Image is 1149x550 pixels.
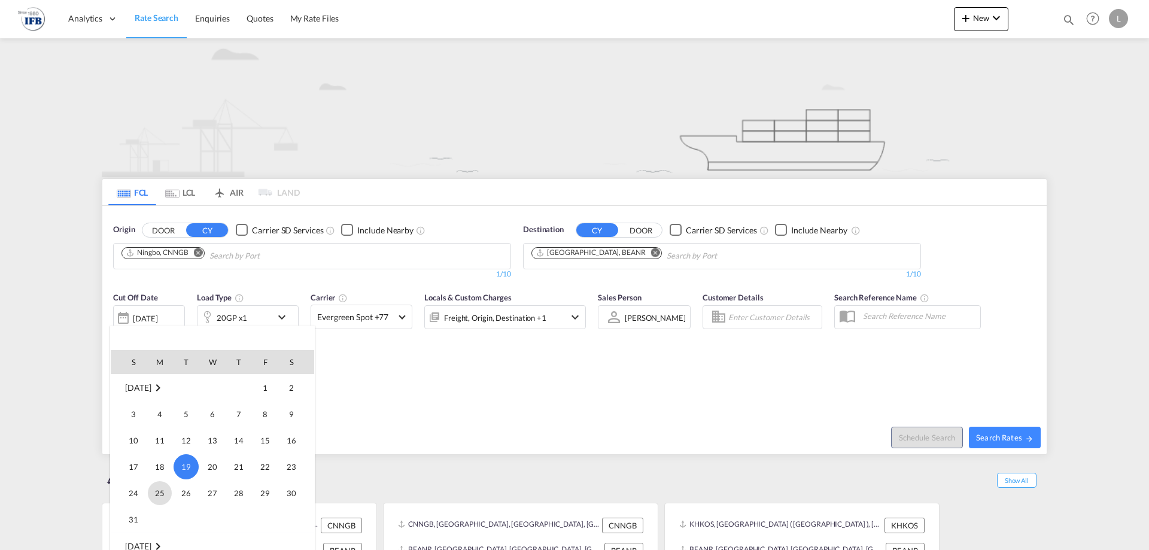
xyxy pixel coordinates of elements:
[111,374,314,401] tr: Week 1
[148,402,172,426] span: 4
[226,454,252,480] td: Thursday August 21 2025
[148,429,172,452] span: 11
[226,480,252,506] td: Thursday August 28 2025
[173,427,199,454] td: Tuesday August 12 2025
[252,350,278,374] th: F
[111,454,314,480] tr: Week 4
[147,350,173,374] th: M
[121,508,145,531] span: 31
[111,480,147,506] td: Sunday August 24 2025
[227,455,251,479] span: 21
[226,350,252,374] th: T
[278,480,314,506] td: Saturday August 30 2025
[174,402,198,426] span: 5
[147,480,173,506] td: Monday August 25 2025
[227,481,251,505] span: 28
[252,374,278,401] td: Friday August 1 2025
[278,401,314,427] td: Saturday August 9 2025
[253,376,277,400] span: 1
[226,427,252,454] td: Thursday August 14 2025
[227,429,251,452] span: 14
[111,427,147,454] td: Sunday August 10 2025
[121,402,145,426] span: 3
[279,402,303,426] span: 9
[174,454,199,479] span: 19
[199,480,226,506] td: Wednesday August 27 2025
[121,429,145,452] span: 10
[147,427,173,454] td: Monday August 11 2025
[227,402,251,426] span: 7
[173,401,199,427] td: Tuesday August 5 2025
[111,401,147,427] td: Sunday August 3 2025
[111,374,199,401] td: August 2025
[199,350,226,374] th: W
[253,455,277,479] span: 22
[279,376,303,400] span: 2
[278,427,314,454] td: Saturday August 16 2025
[111,480,314,506] tr: Week 5
[111,427,314,454] tr: Week 3
[148,455,172,479] span: 18
[199,401,226,427] td: Wednesday August 6 2025
[279,429,303,452] span: 16
[147,401,173,427] td: Monday August 4 2025
[174,429,198,452] span: 12
[252,480,278,506] td: Friday August 29 2025
[111,506,147,533] td: Sunday August 31 2025
[174,481,198,505] span: 26
[278,454,314,480] td: Saturday August 23 2025
[200,455,224,479] span: 20
[252,427,278,454] td: Friday August 15 2025
[173,454,199,480] td: Tuesday August 19 2025
[173,480,199,506] td: Tuesday August 26 2025
[200,402,224,426] span: 6
[279,481,303,505] span: 30
[173,350,199,374] th: T
[253,429,277,452] span: 15
[125,382,151,393] span: [DATE]
[253,481,277,505] span: 29
[199,454,226,480] td: Wednesday August 20 2025
[200,481,224,505] span: 27
[278,374,314,401] td: Saturday August 2 2025
[200,429,224,452] span: 13
[148,481,172,505] span: 25
[252,454,278,480] td: Friday August 22 2025
[278,350,314,374] th: S
[147,454,173,480] td: Monday August 18 2025
[111,350,147,374] th: S
[253,402,277,426] span: 8
[121,455,145,479] span: 17
[111,506,314,533] tr: Week 6
[121,481,145,505] span: 24
[226,401,252,427] td: Thursday August 7 2025
[279,455,303,479] span: 23
[111,401,314,427] tr: Week 2
[252,401,278,427] td: Friday August 8 2025
[199,427,226,454] td: Wednesday August 13 2025
[111,454,147,480] td: Sunday August 17 2025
